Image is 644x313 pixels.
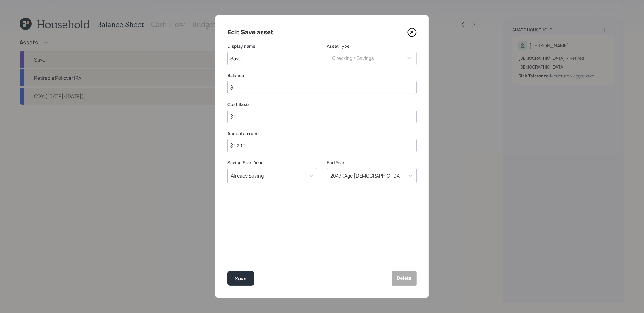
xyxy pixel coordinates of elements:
label: Annual amount [227,131,417,137]
button: Save [227,271,254,286]
div: Save [235,275,247,283]
label: Saving Start Year [227,160,317,166]
label: Cost Basis [227,101,417,107]
h4: Edit Save asset [227,27,274,37]
div: 2047 (Age [DEMOGRAPHIC_DATA]) [330,172,406,179]
label: Display name [227,43,317,49]
label: End Year [327,160,417,166]
label: Asset Type [327,43,417,49]
button: Delete [392,271,417,286]
label: Balance [227,72,417,79]
div: Already Saving [231,172,264,179]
